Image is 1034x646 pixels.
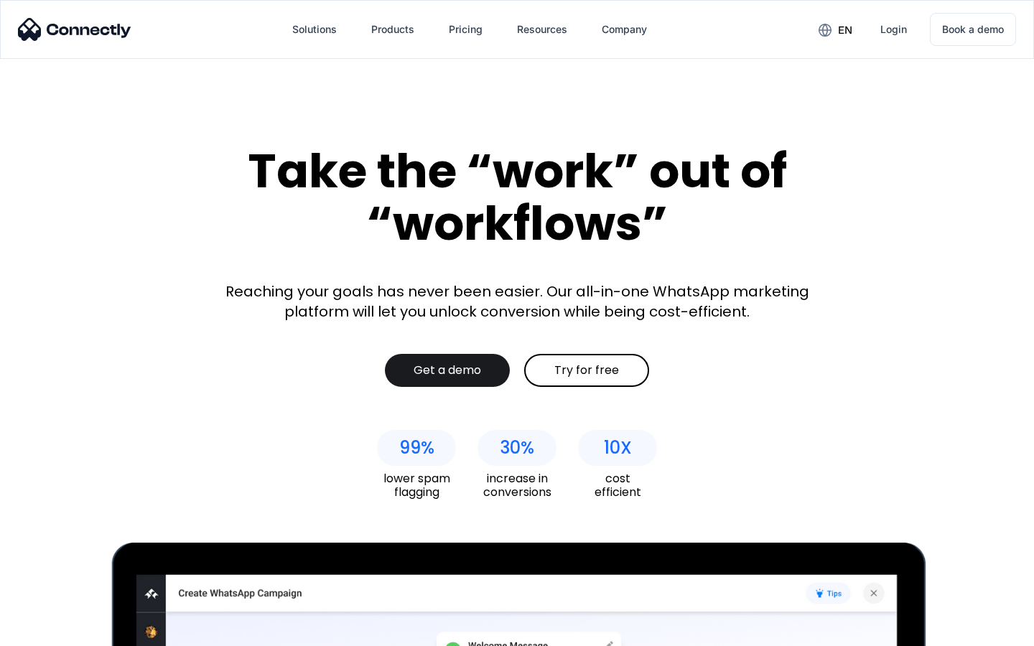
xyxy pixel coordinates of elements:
[517,19,567,39] div: Resources
[602,19,647,39] div: Company
[437,12,494,47] a: Pricing
[414,363,481,378] div: Get a demo
[869,12,918,47] a: Login
[29,621,86,641] ul: Language list
[478,472,556,499] div: increase in conversions
[449,19,483,39] div: Pricing
[604,438,632,458] div: 10X
[500,438,534,458] div: 30%
[194,145,840,249] div: Take the “work” out of “workflows”
[930,13,1016,46] a: Book a demo
[377,472,456,499] div: lower spam flagging
[399,438,434,458] div: 99%
[385,354,510,387] a: Get a demo
[524,354,649,387] a: Try for free
[215,281,819,322] div: Reaching your goals has never been easier. Our all-in-one WhatsApp marketing platform will let yo...
[14,621,86,641] aside: Language selected: English
[371,19,414,39] div: Products
[880,19,907,39] div: Login
[838,20,852,40] div: en
[18,18,131,41] img: Connectly Logo
[554,363,619,378] div: Try for free
[292,19,337,39] div: Solutions
[578,472,657,499] div: cost efficient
